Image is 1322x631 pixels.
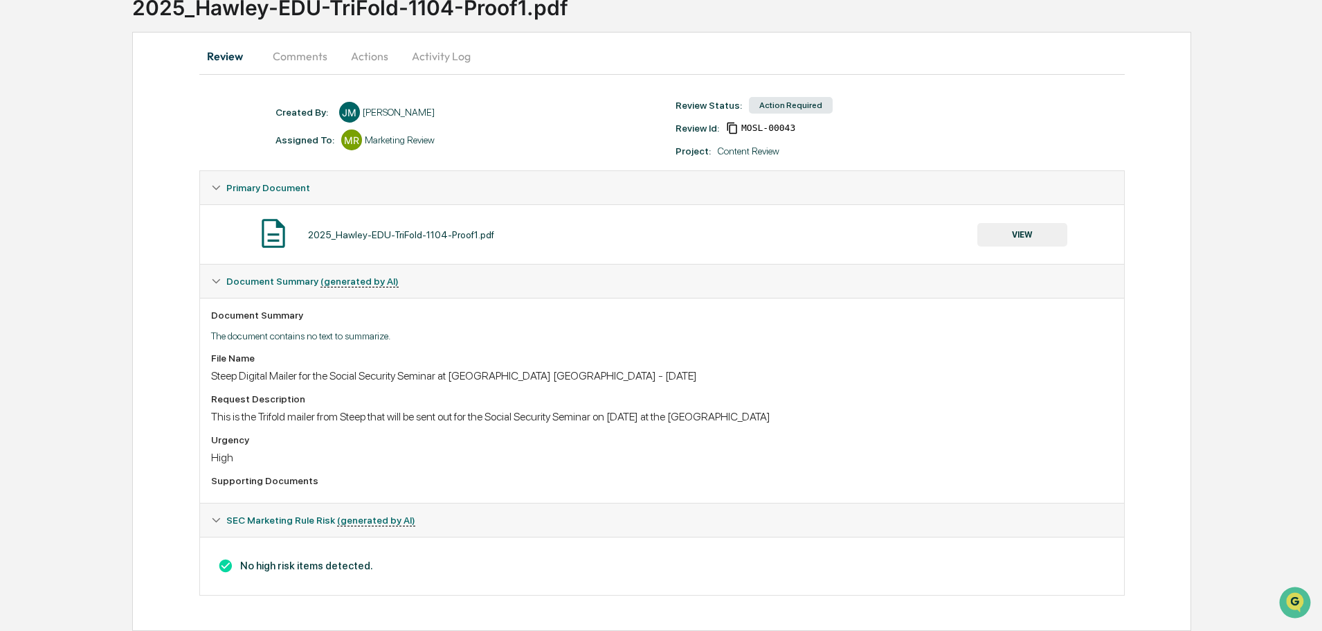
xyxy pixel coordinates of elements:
[211,330,1113,341] p: The document contains no text to summarize.
[200,537,1124,595] div: Document Summary (generated by AI)
[337,515,415,526] u: (generated by AI)
[365,134,435,145] div: Marketing Review
[211,434,1113,445] div: Urgency
[47,120,175,131] div: We're available if you need us!
[200,504,1124,537] div: SEC Marketing Rule Risk (generated by AI)
[14,106,39,131] img: 1746055101610-c473b297-6a78-478c-a979-82029cc54cd1
[199,39,1125,73] div: secondary tabs example
[8,169,95,194] a: 🖐️Preclearance
[200,298,1124,503] div: Document Summary (generated by AI)
[98,234,167,245] a: Powered byPylon
[211,410,1113,423] div: This is the Trifold mailer from Steep that will be sent out for the Social Security Seminar on [D...
[363,107,435,118] div: [PERSON_NAME]
[226,515,415,526] span: SEC Marketing Rule Risk
[28,201,87,215] span: Data Lookup
[211,310,1113,321] div: Document Summary
[28,175,89,188] span: Preclearance
[235,110,252,127] button: Start new chat
[100,176,111,187] div: 🗄️
[138,235,167,245] span: Pylon
[211,558,1113,574] h3: No high risk items detected.
[226,276,399,287] span: Document Summary
[741,123,795,134] span: fc237b18-0c3a-4bec-a117-c45b22e4b139
[275,134,334,145] div: Assigned To:
[718,145,779,157] div: Content Review
[275,107,332,118] div: Created By: ‎ ‎
[14,29,252,51] p: How can we help?
[401,39,482,73] button: Activity Log
[341,130,362,150] div: MR
[676,145,711,157] div: Project:
[200,204,1124,264] div: Primary Document
[339,102,360,123] div: JM
[226,182,310,193] span: Primary Document
[1278,585,1315,623] iframe: Open customer support
[338,39,401,73] button: Actions
[211,369,1113,382] div: Steep Digital Mailer for the Social Security Seminar at [GEOGRAPHIC_DATA] [GEOGRAPHIC_DATA] - [DATE]
[199,39,262,73] button: Review
[95,169,177,194] a: 🗄️Attestations
[211,451,1113,464] div: High
[211,393,1113,405] div: Request Description
[308,229,494,240] div: 2025_Hawley-EDU-TriFold-1104-Proof1.pdf
[47,106,227,120] div: Start new chat
[749,97,833,114] div: Action Required
[262,39,338,73] button: Comments
[211,475,1113,486] div: Supporting Documents
[8,195,93,220] a: 🔎Data Lookup
[320,276,399,287] u: (generated by AI)
[977,223,1067,247] button: VIEW
[200,265,1124,298] div: Document Summary (generated by AI)
[14,202,25,213] div: 🔎
[14,176,25,187] div: 🖐️
[114,175,172,188] span: Attestations
[676,100,742,111] div: Review Status:
[256,216,291,251] img: Document Icon
[676,123,719,134] div: Review Id:
[211,353,1113,364] div: File Name
[200,171,1124,204] div: Primary Document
